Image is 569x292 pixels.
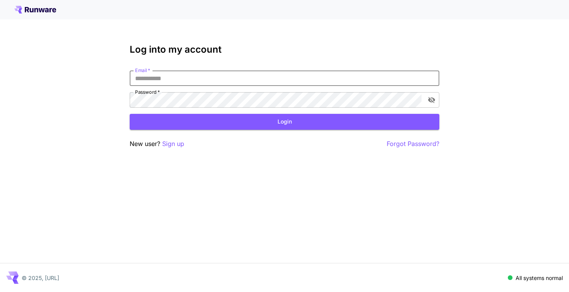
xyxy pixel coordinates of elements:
[130,44,439,55] h3: Log into my account
[135,89,160,95] label: Password
[135,67,150,74] label: Email
[22,274,59,282] p: © 2025, [URL]
[425,93,439,107] button: toggle password visibility
[130,139,184,149] p: New user?
[162,139,184,149] button: Sign up
[130,114,439,130] button: Login
[387,139,439,149] button: Forgot Password?
[516,274,563,282] p: All systems normal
